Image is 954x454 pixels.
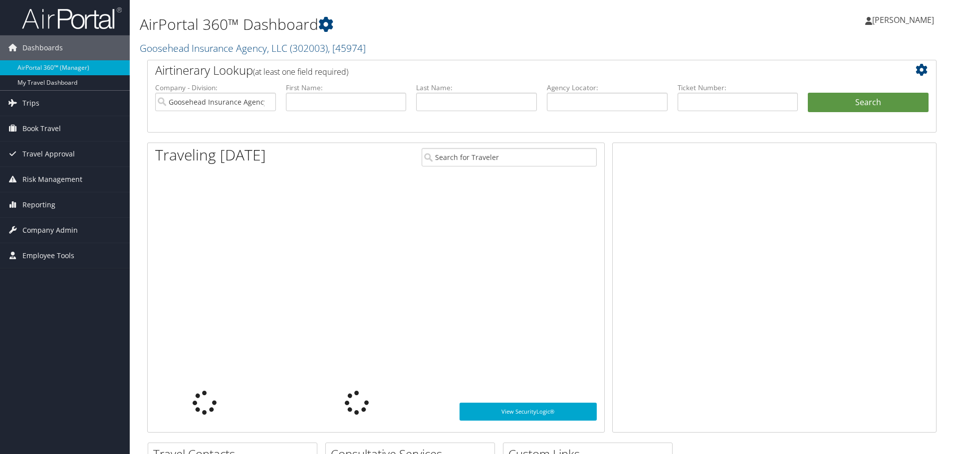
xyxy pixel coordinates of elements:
span: Risk Management [22,167,82,192]
span: Trips [22,91,39,116]
a: View SecurityLogic® [460,403,597,421]
label: Last Name: [416,83,537,93]
label: Ticket Number: [678,83,798,93]
img: airportal-logo.png [22,6,122,30]
span: Employee Tools [22,243,74,268]
span: Travel Approval [22,142,75,166]
input: Search for Traveler [422,148,597,166]
span: (at least one field required) [253,66,348,77]
h1: AirPortal 360™ Dashboard [140,14,676,35]
label: Agency Locator: [547,83,668,93]
h2: Airtinerary Lookup [155,62,863,79]
span: [PERSON_NAME] [872,14,934,25]
h1: Traveling [DATE] [155,145,266,165]
span: Book Travel [22,116,61,141]
span: Company Admin [22,218,78,243]
a: Goosehead Insurance Agency, LLC [140,41,366,55]
span: ( 302003 ) [290,41,328,55]
label: Company - Division: [155,83,276,93]
span: Dashboards [22,35,63,60]
span: , [ 45974 ] [328,41,366,55]
a: [PERSON_NAME] [865,5,944,35]
label: First Name: [286,83,407,93]
button: Search [808,93,929,113]
span: Reporting [22,192,55,217]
